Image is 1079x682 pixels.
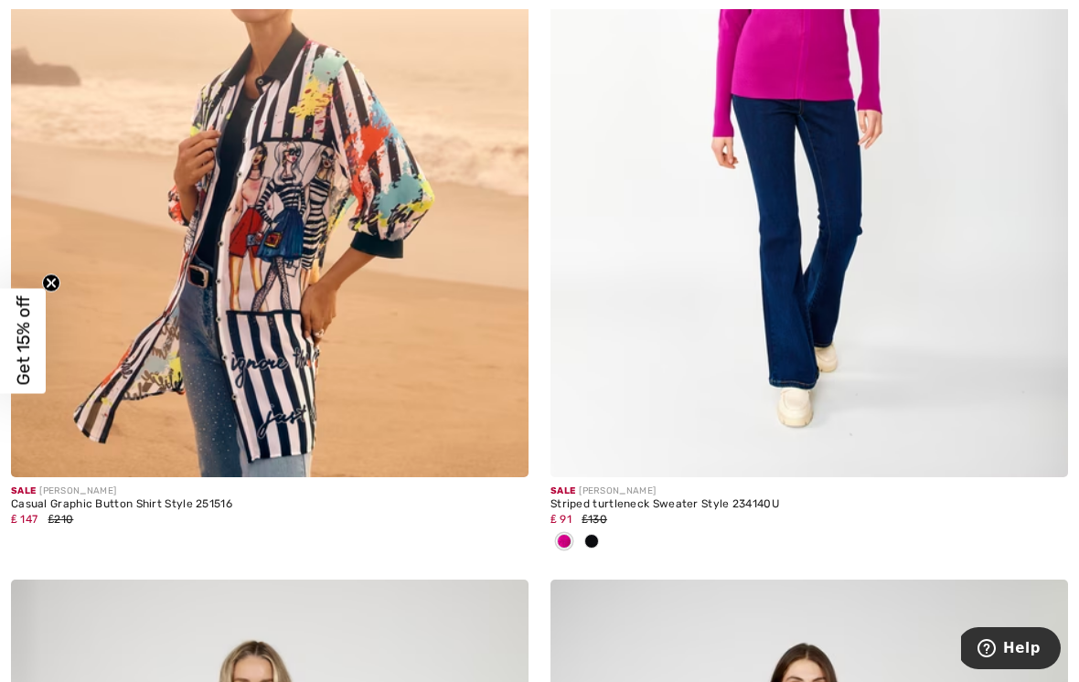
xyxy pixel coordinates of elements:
[550,485,575,496] span: Sale
[578,527,605,558] div: Black
[961,627,1061,673] iframe: Opens a widget where you can find more information
[11,498,529,511] div: Casual Graphic Button Shirt Style 251516
[11,485,529,498] div: [PERSON_NAME]
[11,513,37,526] span: ₤ 147
[582,513,607,526] span: ₤130
[550,527,578,558] div: Magenta
[550,513,572,526] span: ₤ 91
[550,485,1068,498] div: [PERSON_NAME]
[550,498,1068,511] div: Striped turtleneck Sweater Style 234140U
[42,274,60,293] button: Close teaser
[11,485,36,496] span: Sale
[48,513,74,526] span: ₤210
[13,296,34,386] span: Get 15% off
